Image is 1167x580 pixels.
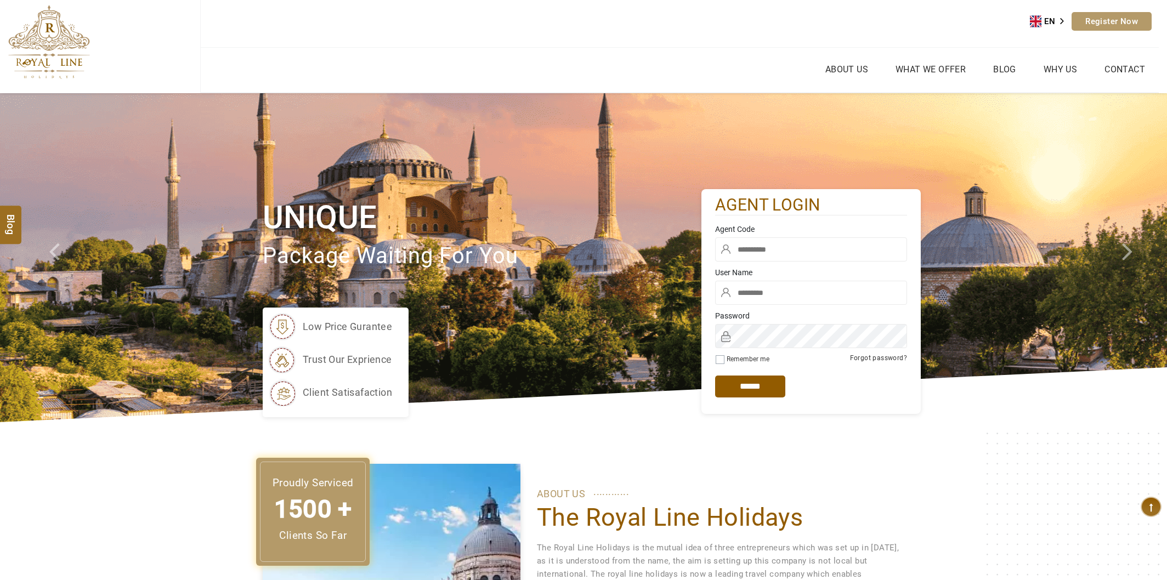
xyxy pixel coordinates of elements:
li: client satisafaction [268,379,392,406]
li: low price gurantee [268,313,392,340]
aside: Language selected: English [1030,13,1072,30]
a: Register Now [1072,12,1152,31]
p: package waiting for you [263,238,701,275]
a: What we Offer [893,61,968,77]
a: Check next prev [35,93,93,422]
h1: Unique [263,197,701,238]
img: The Royal Line Holidays [8,5,90,79]
a: Check next image [1109,93,1167,422]
a: Contact [1102,61,1148,77]
label: User Name [715,267,907,278]
label: Password [715,310,907,321]
label: Remember me [727,355,769,363]
h1: The Royal Line Holidays [537,502,904,533]
h2: agent login [715,195,907,216]
label: Agent Code [715,224,907,235]
a: Forgot password? [850,354,907,362]
a: Why Us [1041,61,1080,77]
span: Blog [4,214,18,223]
a: About Us [823,61,871,77]
li: trust our exprience [268,346,392,373]
a: EN [1030,13,1072,30]
a: Blog [990,61,1019,77]
span: ............ [593,484,629,500]
div: Language [1030,13,1072,30]
p: ABOUT US [537,486,904,502]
